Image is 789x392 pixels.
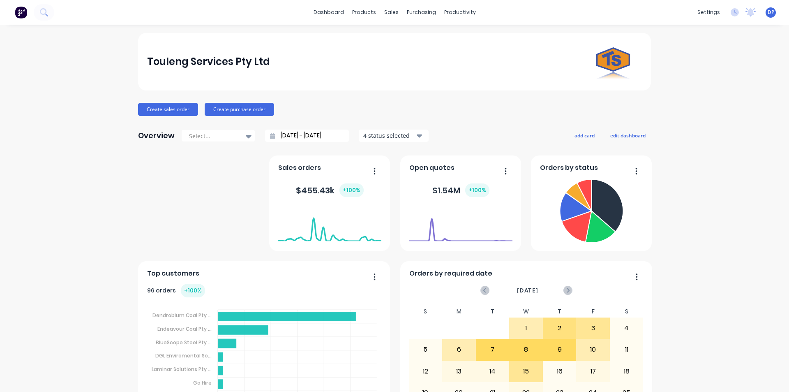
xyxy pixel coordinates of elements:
[409,163,454,173] span: Open quotes
[569,130,600,141] button: add card
[403,6,440,19] div: purchasing
[610,306,644,318] div: S
[380,6,403,19] div: sales
[348,6,380,19] div: products
[540,163,598,173] span: Orders by status
[138,128,175,144] div: Overview
[476,361,509,382] div: 14
[155,352,212,359] tspan: DGL Enviromental So...
[517,286,538,295] span: [DATE]
[278,163,321,173] span: Sales orders
[409,339,442,360] div: 5
[409,306,443,318] div: S
[605,130,651,141] button: edit dashboard
[476,339,509,360] div: 7
[476,306,510,318] div: T
[465,183,489,197] div: + 100 %
[409,361,442,382] div: 12
[193,379,212,386] tspan: Go Hire
[610,339,643,360] div: 11
[156,339,212,346] tspan: BlueScope Steel Pty ...
[181,284,205,297] div: + 100 %
[152,366,212,373] tspan: Laminar Solutions Pty ...
[138,103,198,116] button: Create sales order
[543,306,577,318] div: T
[584,33,642,90] img: Touleng Services Pty Ltd
[157,325,212,332] tspan: Endeavour Coal Pty ...
[510,361,542,382] div: 15
[296,183,364,197] div: $ 455.43k
[432,183,489,197] div: $ 1.54M
[693,6,724,19] div: settings
[577,361,609,382] div: 17
[610,361,643,382] div: 18
[442,306,476,318] div: M
[510,339,542,360] div: 8
[543,361,576,382] div: 16
[577,339,609,360] div: 10
[610,318,643,339] div: 4
[443,339,475,360] div: 6
[339,183,364,197] div: + 100 %
[510,318,542,339] div: 1
[309,6,348,19] a: dashboard
[205,103,274,116] button: Create purchase order
[543,339,576,360] div: 9
[543,318,576,339] div: 2
[359,130,429,142] button: 4 status selected
[577,318,609,339] div: 3
[768,9,774,16] span: DP
[363,131,415,140] div: 4 status selected
[440,6,480,19] div: productivity
[576,306,610,318] div: F
[443,361,475,382] div: 13
[509,306,543,318] div: W
[152,312,212,319] tspan: Dendrobium Coal Pty ...
[147,269,199,278] span: Top customers
[15,6,27,19] img: Factory
[147,53,270,70] div: Touleng Services Pty Ltd
[147,284,205,297] div: 96 orders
